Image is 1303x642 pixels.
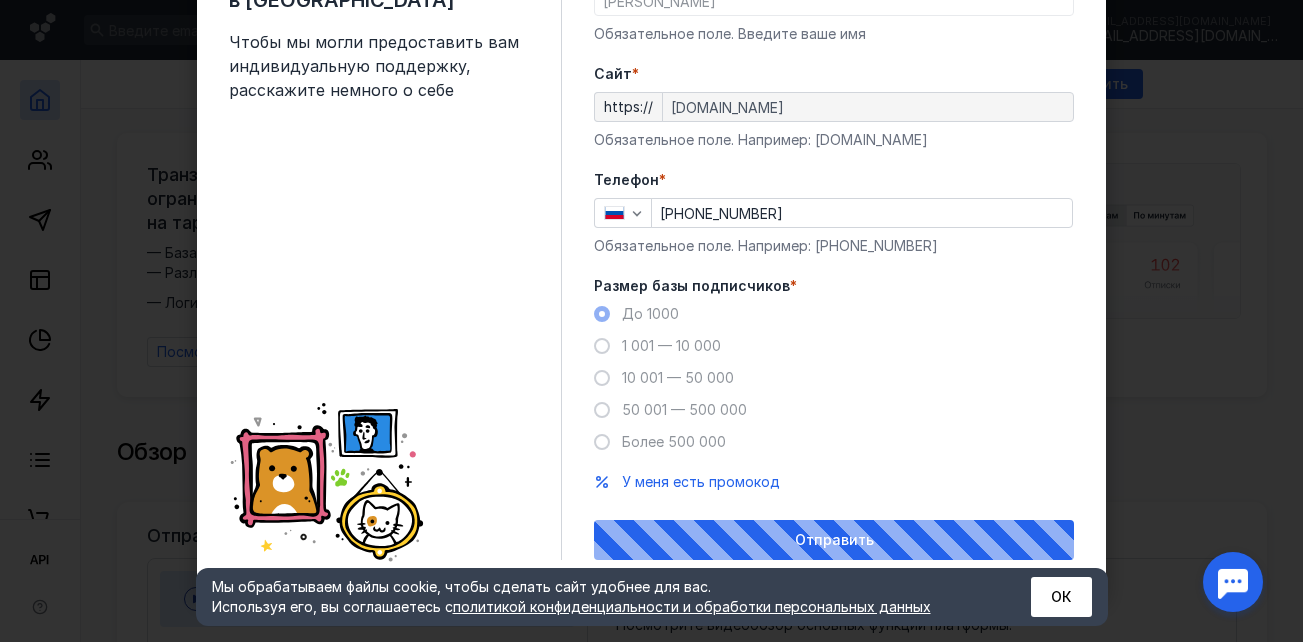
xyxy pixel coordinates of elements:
button: У меня есть промокод [622,472,780,492]
a: политикой конфиденциальности и обработки персональных данных [453,598,931,615]
div: Мы обрабатываем файлы cookie, чтобы сделать сайт удобнее для вас. Используя его, вы соглашаетесь c [212,577,982,617]
span: Телефон [594,170,659,190]
span: У меня есть промокод [622,473,780,490]
button: ОК [1031,577,1092,617]
span: Чтобы мы могли предоставить вам индивидуальную поддержку, расскажите немного о себе [229,30,529,102]
div: Обязательное поле. Например: [DOMAIN_NAME] [594,130,1074,150]
div: Обязательное поле. Например: [PHONE_NUMBER] [594,236,1074,256]
div: Обязательное поле. Введите ваше имя [594,24,1074,44]
span: Cайт [594,64,632,84]
span: Размер базы подписчиков [594,276,790,296]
